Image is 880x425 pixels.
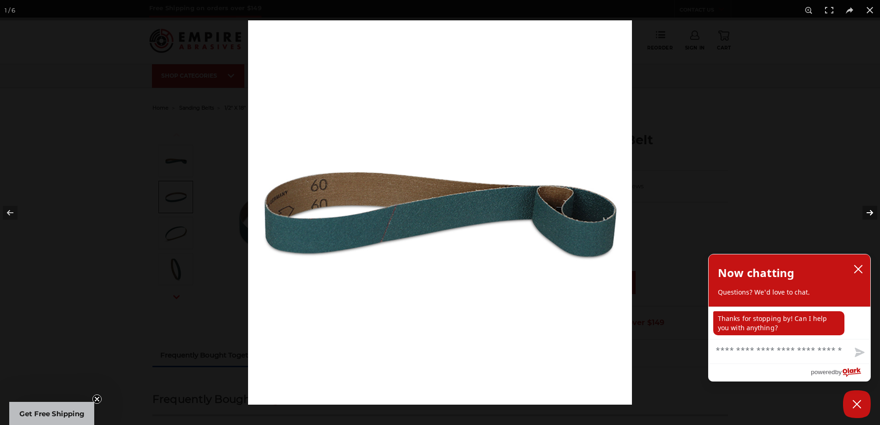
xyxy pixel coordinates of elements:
[811,366,835,378] span: powered
[92,394,102,404] button: Close teaser
[708,254,871,382] div: olark chatbox
[718,264,794,282] h2: Now chatting
[713,311,844,335] p: Thanks for stopping by! Can I help you with anything?
[718,288,861,297] p: Questions? We'd love to chat.
[709,307,870,339] div: chat
[843,390,871,418] button: Close Chatbox
[9,402,94,425] div: Get Free ShippingClose teaser
[851,262,866,276] button: close chatbox
[835,366,842,378] span: by
[19,409,85,418] span: Get Free Shipping
[847,342,870,363] button: Send message
[811,364,870,381] a: Powered by Olark
[248,20,632,405] img: 1-2_x_18_Zirconia_Sanding_Belt_-1__51979.1586538841.jpg
[848,190,880,236] button: Next (arrow right)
